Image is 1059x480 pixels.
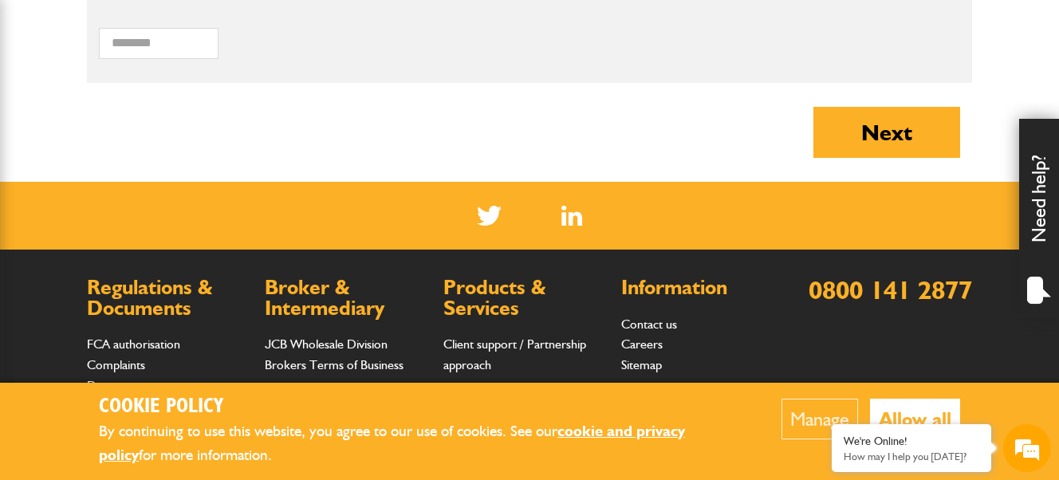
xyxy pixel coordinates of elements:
[621,336,663,352] a: Careers
[443,336,586,372] a: Client support / Partnership approach
[265,357,404,372] a: Brokers Terms of Business
[87,277,249,318] h2: Regulations & Documents
[99,395,733,419] h2: Cookie Policy
[443,277,605,318] h2: Products & Services
[781,399,858,439] button: Manage
[265,277,427,318] h2: Broker & Intermediary
[844,450,979,462] p: How may I help you today?
[1019,119,1059,318] div: Need help?
[87,336,180,352] a: FCA authorisation
[83,89,268,110] div: Chat with us now
[27,89,67,111] img: d_20077148190_company_1631870298795_20077148190
[870,399,960,439] button: Allow all
[262,8,300,46] div: Minimize live chat window
[844,435,979,448] div: We're Online!
[87,378,148,393] a: Documents
[477,206,502,226] img: Twitter
[561,206,583,226] a: LinkedIn
[21,195,291,230] input: Enter your email address
[265,336,388,352] a: JCB Wholesale Division
[621,277,783,298] h2: Information
[813,107,960,158] button: Next
[621,357,662,372] a: Sitemap
[21,289,291,344] textarea: Type your message and hit 'Enter'
[87,357,145,372] a: Complaints
[217,371,289,392] em: Start Chat
[621,317,677,332] a: Contact us
[21,148,291,183] input: Enter your last name
[561,206,583,226] img: Linked In
[809,274,972,305] a: 0800 141 2877
[21,242,291,277] input: Enter your phone number
[99,419,733,468] p: By continuing to use this website, you agree to our use of cookies. See our for more information.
